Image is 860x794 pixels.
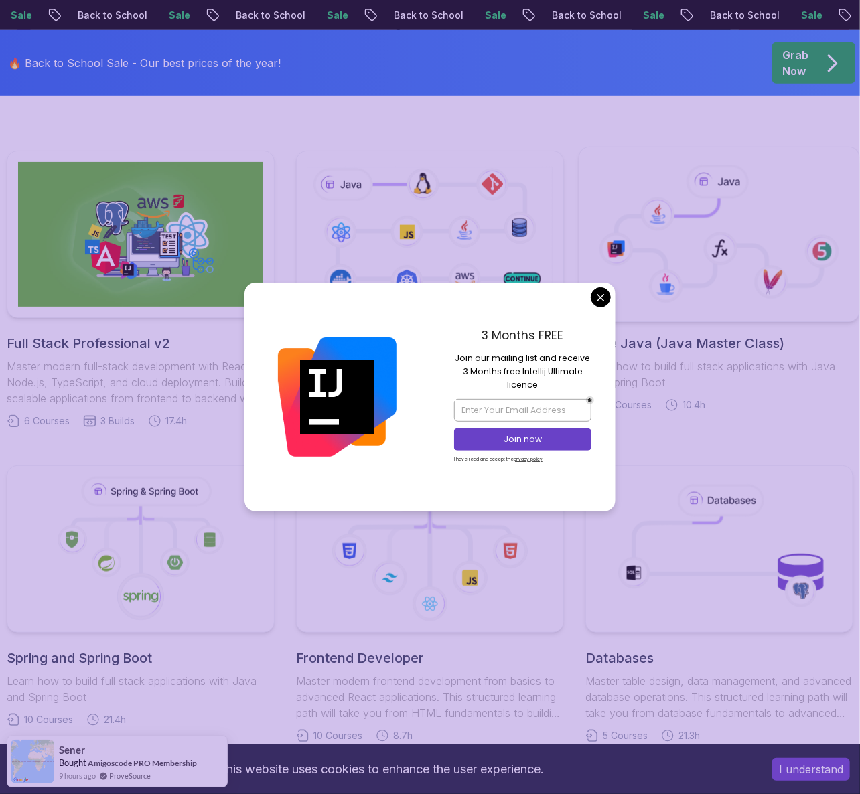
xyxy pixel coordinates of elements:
[18,162,263,307] img: Full Stack Professional v2
[585,649,853,667] h2: Databases
[296,649,564,667] h2: Frontend Developer
[585,465,853,742] a: DatabasesMaster table design, data management, and advanced database operations. This structured ...
[7,465,275,726] a: Spring and Spring BootLearn how to build full stack applications with Java and Spring Boot10 Cour...
[223,9,314,22] p: Back to School
[585,151,853,412] a: Core Java (Java Master Class)Learn how to build full stack applications with Java and Spring Boot...
[381,9,472,22] p: Back to School
[472,9,515,22] p: Sale
[8,55,281,71] p: 🔥 Back to School Sale - Our best prices of the year!
[313,729,362,742] span: 10 Courses
[59,770,96,781] span: 9 hours ago
[683,398,705,412] span: 10.4h
[585,358,853,390] p: Learn how to build full stack applications with Java and Spring Boot
[772,758,850,781] button: Accept cookies
[24,713,73,726] span: 10 Courses
[788,9,831,22] p: Sale
[678,729,700,742] span: 21.3h
[7,673,275,705] p: Learn how to build full stack applications with Java and Spring Boot
[104,713,126,726] span: 21.4h
[165,414,187,428] span: 17.4h
[585,334,853,353] h2: Core Java (Java Master Class)
[11,740,54,783] img: provesource social proof notification image
[24,414,70,428] span: 6 Courses
[603,398,652,412] span: 18 Courses
[782,47,808,79] p: Grab Now
[539,9,630,22] p: Back to School
[630,9,673,22] p: Sale
[603,729,648,742] span: 5 Courses
[109,770,151,781] a: ProveSource
[7,649,275,667] h2: Spring and Spring Boot
[10,755,752,784] div: This website uses cookies to enhance the user experience.
[393,729,413,742] span: 8.7h
[100,414,135,428] span: 3 Builds
[59,744,85,756] span: Sener
[585,673,853,721] p: Master table design, data management, and advanced database operations. This structured learning ...
[296,465,564,742] a: Frontend DeveloperMaster modern frontend development from basics to advanced React applications. ...
[314,9,357,22] p: Sale
[697,9,788,22] p: Back to School
[59,757,86,768] span: Bought
[88,757,197,769] a: Amigoscode PRO Membership
[7,334,275,353] h2: Full Stack Professional v2
[7,358,275,406] p: Master modern full-stack development with React, Node.js, TypeScript, and cloud deployment. Build...
[156,9,199,22] p: Sale
[296,151,564,412] a: Java Full StackLearn how to build full stack applications with Java and Spring Boot29 Courses4 Bu...
[7,151,275,428] a: Full Stack Professional v2Full Stack Professional v2Master modern full-stack development with Rea...
[65,9,156,22] p: Back to School
[296,673,564,721] p: Master modern frontend development from basics to advanced React applications. This structured le...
